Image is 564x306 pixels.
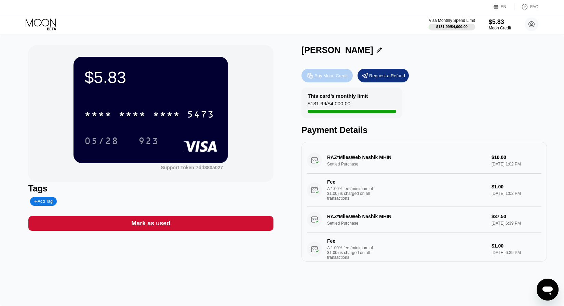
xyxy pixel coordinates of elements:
div: $1.00 [492,243,541,249]
div: Fee [327,238,375,244]
div: Mark as used [131,219,170,227]
div: Buy Moon Credit [301,69,353,82]
div: Visa Monthly Spend Limit$131.99/$4,000.00 [429,18,475,30]
div: Add Tag [30,197,57,206]
div: Moon Credit [489,26,511,30]
div: $5.83Moon Credit [489,18,511,30]
div: 923 [133,132,164,149]
div: FAQ [530,4,538,9]
div: Request a Refund [358,69,409,82]
div: Buy Moon Credit [314,73,348,79]
div: 923 [138,136,159,147]
div: EN [494,3,514,10]
div: [DATE] 6:39 PM [492,250,541,255]
div: Add Tag [34,199,53,204]
div: FAQ [514,3,538,10]
div: $131.99 / $4,000.00 [308,101,350,110]
div: This card’s monthly limit [308,93,368,99]
div: Request a Refund [369,73,405,79]
div: Support Token:7dd880a027 [161,165,223,170]
div: [DATE] 1:02 PM [492,191,541,196]
div: Mark as used [28,216,274,231]
div: $5.83 [489,18,511,26]
div: [PERSON_NAME] [301,45,373,55]
div: $5.83 [84,68,217,87]
div: Visa Monthly Spend Limit [429,18,475,23]
div: EN [501,4,507,9]
div: Payment Details [301,125,547,135]
div: 05/28 [79,132,124,149]
div: A 1.00% fee (minimum of $1.00) is charged on all transactions [327,245,378,260]
div: Tags [28,184,274,194]
div: 5473 [187,110,214,121]
div: $131.99 / $4,000.00 [436,25,468,29]
div: A 1.00% fee (minimum of $1.00) is charged on all transactions [327,186,378,201]
div: $1.00 [492,184,541,189]
div: Fee [327,179,375,185]
div: FeeA 1.00% fee (minimum of $1.00) is charged on all transactions$1.00[DATE] 6:39 PM [307,233,541,266]
div: Support Token: 7dd880a027 [161,165,223,170]
iframe: Button to launch messaging window [537,279,559,301]
div: FeeA 1.00% fee (minimum of $1.00) is charged on all transactions$1.00[DATE] 1:02 PM [307,174,541,207]
div: 05/28 [84,136,119,147]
